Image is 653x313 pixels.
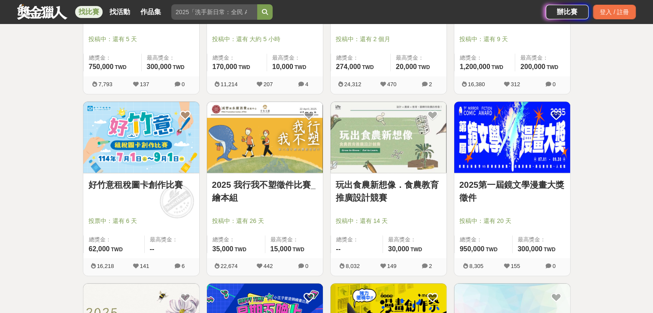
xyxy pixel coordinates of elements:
[336,217,441,226] span: 投稿中：還有 14 天
[553,81,556,87] span: 0
[469,263,483,269] span: 8,305
[171,4,257,20] input: 2025「洗手新日常：全民 ALL IN」洗手歌全台徵選
[460,63,490,70] span: 1,200,000
[147,54,194,62] span: 最高獎金：
[83,102,199,173] img: Cover Image
[182,263,185,269] span: 6
[387,263,397,269] span: 149
[336,178,441,204] a: 玩出食農新想像．食農教育推廣設計競賽
[418,64,430,70] span: TWD
[115,64,126,70] span: TWD
[547,64,558,70] span: TWD
[272,63,293,70] span: 10,000
[518,245,543,253] span: 300,000
[486,247,497,253] span: TWD
[89,235,139,244] span: 總獎金：
[272,54,318,62] span: 最高獎金：
[264,263,273,269] span: 442
[270,235,318,244] span: 最高獎金：
[212,217,318,226] span: 投稿中：還有 26 天
[396,54,441,62] span: 最高獎金：
[213,63,237,70] span: 170,000
[468,81,485,87] span: 16,380
[518,235,565,244] span: 最高獎金：
[264,81,273,87] span: 207
[305,263,308,269] span: 0
[147,63,172,70] span: 300,000
[182,81,185,87] span: 0
[207,102,323,174] a: Cover Image
[460,54,510,62] span: 總獎金：
[520,54,565,62] span: 最高獎金：
[454,102,570,173] img: Cover Image
[429,263,432,269] span: 2
[388,235,441,244] span: 最高獎金：
[140,263,149,269] span: 141
[459,35,565,44] span: 投稿中：還有 9 天
[331,102,446,173] img: Cover Image
[520,63,545,70] span: 200,000
[150,245,155,253] span: --
[97,263,114,269] span: 16,218
[460,245,485,253] span: 950,000
[221,263,238,269] span: 22,674
[553,263,556,269] span: 0
[511,81,520,87] span: 312
[89,54,136,62] span: 總獎金：
[88,178,194,191] a: 好竹意租稅圖卡創作比賽
[331,102,446,174] a: Cover Image
[173,64,184,70] span: TWD
[137,6,164,18] a: 作品集
[89,245,110,253] span: 62,000
[295,64,306,70] span: TWD
[410,247,422,253] span: TWD
[546,5,589,19] a: 辦比賽
[207,102,323,173] img: Cover Image
[213,54,261,62] span: 總獎金：
[460,235,507,244] span: 總獎金：
[88,35,194,44] span: 投稿中：還有 5 天
[388,245,409,253] span: 30,000
[140,81,149,87] span: 137
[336,235,377,244] span: 總獎金：
[213,245,234,253] span: 35,000
[362,64,374,70] span: TWD
[106,6,134,18] a: 找活動
[336,54,385,62] span: 總獎金：
[89,63,114,70] span: 750,000
[511,263,520,269] span: 155
[429,81,432,87] span: 2
[459,178,565,204] a: 2025第一屆鏡文學漫畫大獎徵件
[238,64,250,70] span: TWD
[234,247,246,253] span: TWD
[75,6,103,18] a: 找比賽
[387,81,397,87] span: 470
[305,81,308,87] span: 4
[336,35,441,44] span: 投稿中：還有 2 個月
[111,247,122,253] span: TWD
[346,263,360,269] span: 8,032
[221,81,238,87] span: 11,214
[336,63,361,70] span: 274,000
[88,217,194,226] span: 投票中：還有 6 天
[544,247,555,253] span: TWD
[150,235,194,244] span: 最高獎金：
[454,102,570,174] a: Cover Image
[344,81,361,87] span: 24,312
[213,235,260,244] span: 總獎金：
[396,63,417,70] span: 20,000
[593,5,636,19] div: 登入 / 註冊
[212,35,318,44] span: 投稿中：還有 大約 5 小時
[459,217,565,226] span: 投稿中：還有 20 天
[336,245,341,253] span: --
[492,64,503,70] span: TWD
[98,81,112,87] span: 7,793
[292,247,304,253] span: TWD
[270,245,292,253] span: 15,000
[212,178,318,204] a: 2025 我行我不塑徵件比賽_繪本組
[83,102,199,174] a: Cover Image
